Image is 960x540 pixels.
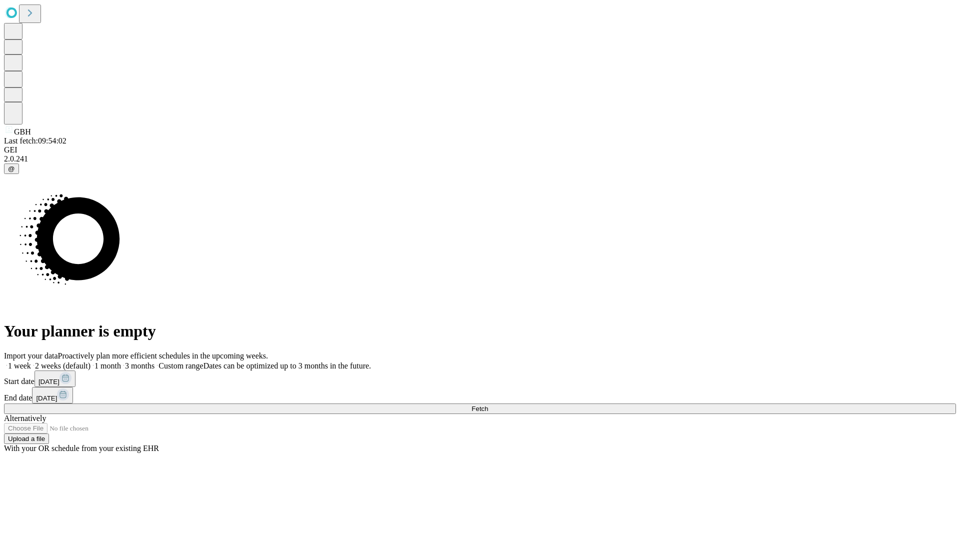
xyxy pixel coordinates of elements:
[32,387,73,403] button: [DATE]
[4,444,159,452] span: With your OR schedule from your existing EHR
[35,361,90,370] span: 2 weeks (default)
[4,145,956,154] div: GEI
[8,361,31,370] span: 1 week
[125,361,154,370] span: 3 months
[8,165,15,172] span: @
[14,127,31,136] span: GBH
[34,370,75,387] button: [DATE]
[36,394,57,402] span: [DATE]
[4,433,49,444] button: Upload a file
[203,361,371,370] span: Dates can be optimized up to 3 months in the future.
[4,136,66,145] span: Last fetch: 09:54:02
[471,405,488,412] span: Fetch
[4,322,956,340] h1: Your planner is empty
[4,414,46,422] span: Alternatively
[4,351,58,360] span: Import your data
[4,154,956,163] div: 2.0.241
[4,403,956,414] button: Fetch
[158,361,203,370] span: Custom range
[4,370,956,387] div: Start date
[94,361,121,370] span: 1 month
[38,378,59,385] span: [DATE]
[4,387,956,403] div: End date
[58,351,268,360] span: Proactively plan more efficient schedules in the upcoming weeks.
[4,163,19,174] button: @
